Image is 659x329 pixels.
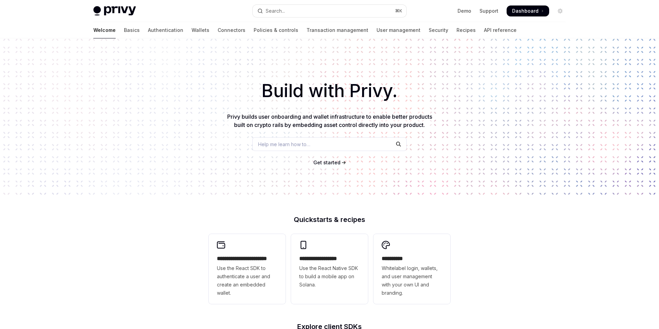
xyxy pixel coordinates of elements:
span: Use the React SDK to authenticate a user and create an embedded wallet. [217,264,277,297]
a: Basics [124,22,140,38]
a: User management [377,22,420,38]
span: Whitelabel login, wallets, and user management with your own UI and branding. [382,264,442,297]
a: Recipes [456,22,476,38]
span: Get started [313,160,340,165]
button: Toggle dark mode [555,5,566,16]
span: ⌘ K [395,8,402,14]
h1: Build with Privy. [11,78,648,104]
img: light logo [93,6,136,16]
span: Privy builds user onboarding and wallet infrastructure to enable better products built on crypto ... [227,113,432,128]
a: Wallets [192,22,209,38]
div: Search... [266,7,285,15]
a: **** *****Whitelabel login, wallets, and user management with your own UI and branding. [373,234,450,304]
a: Demo [458,8,471,14]
a: Security [429,22,448,38]
a: Connectors [218,22,245,38]
a: Transaction management [307,22,368,38]
span: Dashboard [512,8,539,14]
a: Dashboard [507,5,549,16]
h2: Quickstarts & recipes [209,216,450,223]
a: Policies & controls [254,22,298,38]
button: Open search [253,5,406,17]
a: Authentication [148,22,183,38]
a: Welcome [93,22,116,38]
span: Help me learn how to… [258,141,310,148]
span: Use the React Native SDK to build a mobile app on Solana. [299,264,360,289]
a: Support [479,8,498,14]
a: API reference [484,22,517,38]
a: Get started [313,159,340,166]
a: **** **** **** ***Use the React Native SDK to build a mobile app on Solana. [291,234,368,304]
